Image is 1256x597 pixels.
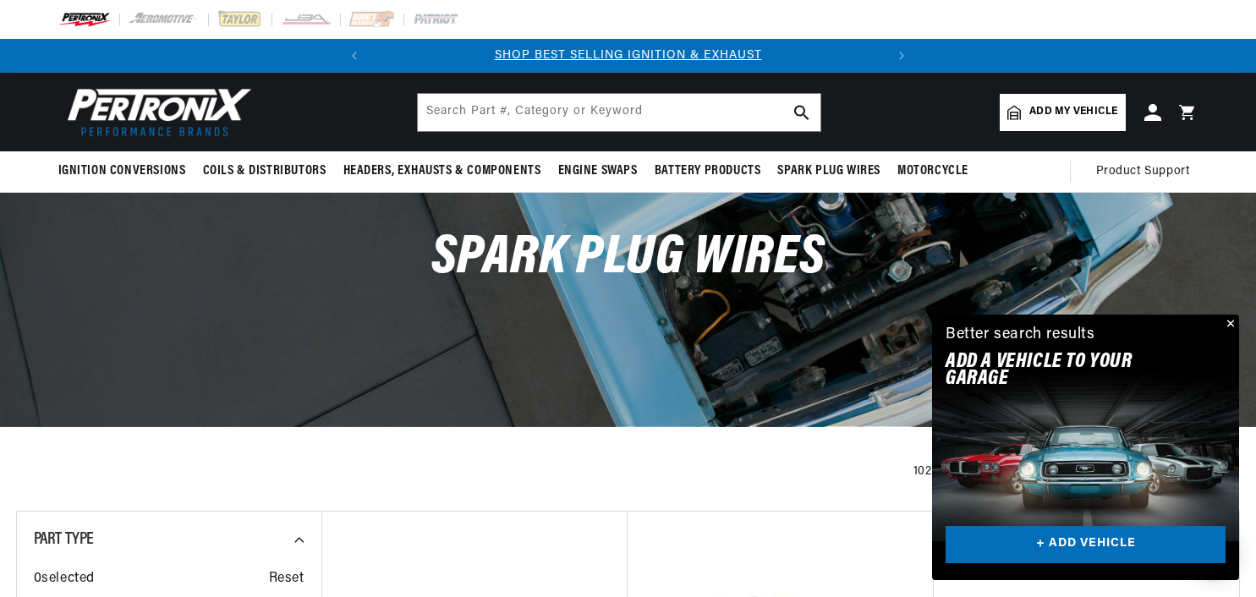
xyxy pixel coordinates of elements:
input: Search Part #, Category or Keyword [418,94,820,131]
span: Battery Products [655,162,761,180]
summary: Headers, Exhausts & Components [335,151,550,191]
summary: Battery Products [646,151,770,191]
button: search button [783,94,820,131]
span: Part Type [34,531,94,548]
span: Ignition Conversions [58,162,186,180]
summary: Engine Swaps [550,151,646,191]
slideshow-component: Translation missing: en.sections.announcements.announcement_bar [16,39,1241,73]
span: Spark Plug Wires [431,231,825,286]
span: Motorcycle [897,162,968,180]
span: Engine Swaps [558,162,638,180]
span: 0 selected [34,568,95,590]
span: Spark Plug Wires [777,162,880,180]
summary: Coils & Distributors [195,151,335,191]
span: Add my vehicle [1029,104,1117,120]
button: Close [1219,315,1239,335]
a: Add my vehicle [1000,94,1125,131]
span: Product Support [1096,162,1190,181]
summary: Ignition Conversions [58,151,195,191]
button: Translation missing: en.sections.announcements.previous_announcement [337,39,371,73]
span: Headers, Exhausts & Components [343,162,541,180]
button: Translation missing: en.sections.announcements.next_announcement [885,39,919,73]
h2: Add A VEHICLE to your garage [946,353,1183,388]
div: 1 of 2 [371,47,885,65]
a: SHOP BEST SELLING IGNITION & EXHAUST [495,49,762,62]
summary: Spark Plug Wires [769,151,889,191]
summary: Product Support [1096,151,1198,192]
img: Pertronix [58,83,253,141]
span: Coils & Distributors [203,162,326,180]
span: Reset [269,568,304,590]
summary: Motorcycle [889,151,977,191]
a: + ADD VEHICLE [946,526,1226,564]
div: Announcement [371,47,885,65]
div: Better search results [946,323,1095,348]
span: 1026 results [913,465,978,478]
